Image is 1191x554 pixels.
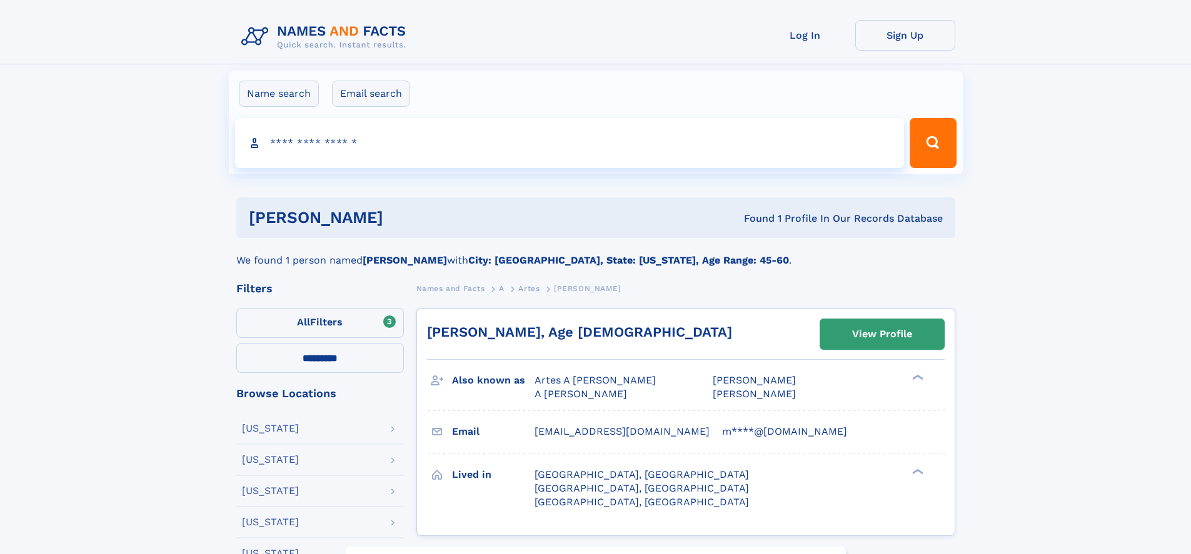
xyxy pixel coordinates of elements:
span: A [499,284,505,293]
span: [EMAIL_ADDRESS][DOMAIN_NAME] [535,425,710,437]
a: Sign Up [855,20,955,51]
span: Artes A [PERSON_NAME] [535,374,656,386]
div: [US_STATE] [242,455,299,465]
a: [PERSON_NAME], Age [DEMOGRAPHIC_DATA] [427,324,732,340]
div: [US_STATE] [242,517,299,527]
span: [PERSON_NAME] [713,388,796,400]
span: A [PERSON_NAME] [535,388,627,400]
h3: Also known as [452,370,535,391]
label: Filters [236,308,404,338]
span: [GEOGRAPHIC_DATA], [GEOGRAPHIC_DATA] [535,468,749,480]
a: Names and Facts [416,280,485,296]
span: [PERSON_NAME] [554,284,621,293]
b: City: [GEOGRAPHIC_DATA], State: [US_STATE], Age Range: 45-60 [468,254,789,266]
div: ❯ [909,467,924,475]
span: All [297,316,310,328]
div: [US_STATE] [242,486,299,496]
span: Artes [518,284,540,293]
div: [US_STATE] [242,423,299,433]
h3: Email [452,421,535,442]
h3: Lived in [452,464,535,485]
a: View Profile [820,319,944,349]
span: [PERSON_NAME] [713,374,796,386]
input: search input [235,118,905,168]
button: Search Button [910,118,956,168]
a: Log In [755,20,855,51]
a: Artes [518,280,540,296]
div: We found 1 person named with . [236,238,955,268]
div: ❯ [909,373,924,382]
span: [GEOGRAPHIC_DATA], [GEOGRAPHIC_DATA] [535,496,749,508]
h1: [PERSON_NAME] [249,210,564,225]
div: Browse Locations [236,388,404,399]
div: Found 1 Profile In Our Records Database [563,212,943,225]
div: Filters [236,283,404,294]
b: [PERSON_NAME] [363,254,447,266]
label: Email search [332,81,410,107]
span: [GEOGRAPHIC_DATA], [GEOGRAPHIC_DATA] [535,482,749,494]
div: View Profile [852,320,912,349]
label: Name search [239,81,319,107]
a: A [499,280,505,296]
img: Logo Names and Facts [236,20,416,54]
